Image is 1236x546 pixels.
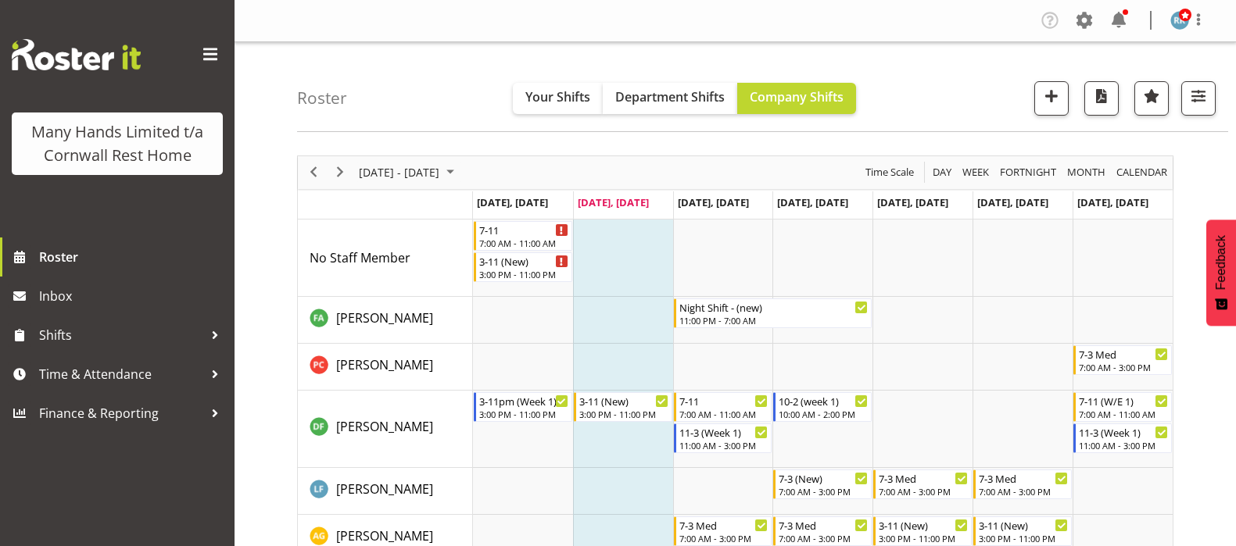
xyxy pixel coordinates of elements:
button: Timeline Week [960,162,992,182]
span: [DATE], [DATE] [1077,195,1148,209]
div: 3-11 (New) [979,517,1068,533]
button: Timeline Day [930,162,955,182]
div: Fairbrother, Deborah"s event - 11-3 (Week 1) Begin From Wednesday, August 20, 2025 at 11:00:00 AM... [674,423,772,453]
span: [DATE], [DATE] [578,195,649,209]
div: 7-3 Med [879,470,968,486]
div: 10:00 AM - 2:00 PM [779,408,868,420]
div: 3-11 (New) [579,393,668,409]
div: Fairbrother, Deborah"s event - 11-3 (Week 1) Begin From Sunday, August 24, 2025 at 11:00:00 AM GM... [1073,423,1172,453]
div: 7-3 Med [979,470,1068,486]
div: 7-3 (New) [779,470,868,486]
div: Night Shift - (new) [679,299,869,315]
button: Month [1114,162,1170,182]
span: [DATE], [DATE] [678,195,749,209]
td: Adams, Fran resource [298,297,473,344]
h4: Roster [297,89,347,107]
div: Many Hands Limited t/a Cornwall Rest Home [27,120,207,167]
div: 7:00 AM - 3:00 PM [679,532,768,544]
div: 11-3 (Week 1) [679,424,768,440]
div: Galvez, Angeline"s event - 3-11 (New) Begin From Friday, August 22, 2025 at 3:00:00 PM GMT+12:00 ... [873,516,972,546]
div: 10-2 (week 1) [779,393,868,409]
div: 3-11 (New) [879,517,968,533]
div: Galvez, Angeline"s event - 7-3 Med Begin From Wednesday, August 20, 2025 at 7:00:00 AM GMT+12:00 ... [674,516,772,546]
button: Company Shifts [737,83,856,114]
span: Your Shifts [525,88,590,105]
div: Fairbrother, Deborah"s event - 10-2 (week 1) Begin From Thursday, August 21, 2025 at 10:00:00 AM ... [773,392,872,422]
button: Time Scale [863,162,917,182]
div: Flynn, Leeane"s event - 7-3 (New) Begin From Thursday, August 21, 2025 at 7:00:00 AM GMT+12:00 En... [773,469,872,499]
div: Galvez, Angeline"s event - 3-11 (New) Begin From Saturday, August 23, 2025 at 3:00:00 PM GMT+12:0... [973,516,1072,546]
a: No Staff Member [310,248,410,267]
div: No Staff Member"s event - 7-11 Begin From Monday, August 18, 2025 at 7:00:00 AM GMT+12:00 Ends At... [474,221,572,251]
div: previous period [300,156,327,189]
div: 7-11 [679,393,768,409]
span: [PERSON_NAME] [336,480,433,498]
div: 3:00 PM - 11:00 PM [879,532,968,544]
span: Day [931,162,953,182]
span: [PERSON_NAME] [336,418,433,435]
div: Fairbrother, Deborah"s event - 7-11 (W/E 1) Begin From Sunday, August 24, 2025 at 7:00:00 AM GMT+... [1073,392,1172,422]
div: 11-3 (Week 1) [1079,424,1168,440]
div: 3:00 PM - 11:00 PM [479,268,568,280]
div: 7:00 AM - 3:00 PM [779,532,868,544]
span: [DATE], [DATE] [777,195,848,209]
button: Highlight an important date within the roster. [1134,81,1169,116]
span: Shifts [39,323,203,347]
div: next period [327,156,353,189]
span: [DATE], [DATE] [477,195,548,209]
div: No Staff Member"s event - 3-11 (New) Begin From Monday, August 18, 2025 at 3:00:00 PM GMT+12:00 E... [474,252,572,282]
button: Timeline Month [1065,162,1109,182]
td: Flynn, Leeane resource [298,468,473,515]
a: [PERSON_NAME] [336,355,433,374]
div: 7:00 AM - 3:00 PM [1079,361,1168,373]
div: 7-11 (W/E 1) [1079,393,1168,409]
div: Chand, Pretika"s event - 7-3 Med Begin From Sunday, August 24, 2025 at 7:00:00 AM GMT+12:00 Ends ... [1073,345,1172,375]
span: [PERSON_NAME] [336,309,433,327]
a: [PERSON_NAME] [336,480,433,498]
div: 7:00 AM - 11:00 AM [479,237,568,249]
span: calendar [1115,162,1169,182]
span: Inbox [39,284,227,308]
div: 3:00 PM - 11:00 PM [979,532,1068,544]
div: 7:00 AM - 3:00 PM [779,485,868,498]
div: 11:00 PM - 7:00 AM [679,314,869,327]
button: Your Shifts [513,83,603,114]
button: Department Shifts [603,83,737,114]
div: 11:00 AM - 3:00 PM [679,439,768,451]
td: No Staff Member resource [298,219,473,297]
a: [PERSON_NAME] [336,526,433,545]
div: 7-3 Med [679,517,768,533]
button: Previous [303,162,324,182]
span: Week [961,162,991,182]
td: Chand, Pretika resource [298,344,473,391]
div: 7:00 AM - 11:00 AM [1079,408,1168,420]
div: Galvez, Angeline"s event - 7-3 Med Begin From Thursday, August 21, 2025 at 7:00:00 AM GMT+12:00 E... [773,516,872,546]
div: 7-11 [479,222,568,237]
span: Time Scale [864,162,915,182]
span: Fortnight [998,162,1058,182]
div: Flynn, Leeane"s event - 7-3 Med Begin From Friday, August 22, 2025 at 7:00:00 AM GMT+12:00 Ends A... [873,469,972,499]
span: Finance & Reporting [39,401,203,425]
span: Department Shifts [615,88,725,105]
div: 3-11pm (Week 1) [479,393,568,409]
button: Filter Shifts [1181,81,1216,116]
span: Time & Attendance [39,362,203,386]
span: [PERSON_NAME] [336,527,433,544]
button: Download a PDF of the roster according to the set date range. [1084,81,1119,116]
div: Flynn, Leeane"s event - 7-3 Med Begin From Saturday, August 23, 2025 at 7:00:00 AM GMT+12:00 Ends... [973,469,1072,499]
span: Company Shifts [750,88,844,105]
img: reece-rhind280.jpg [1170,11,1189,30]
div: 11:00 AM - 3:00 PM [1079,439,1168,451]
div: Fairbrother, Deborah"s event - 3-11pm (Week 1) Begin From Monday, August 18, 2025 at 3:00:00 PM G... [474,392,572,422]
td: Fairbrother, Deborah resource [298,391,473,468]
div: 7-3 Med [1079,346,1168,362]
div: 3-11 (New) [479,253,568,269]
button: August 2025 [356,162,461,182]
a: [PERSON_NAME] [336,417,433,436]
button: Fortnight [998,162,1059,182]
button: Feedback - Show survey [1206,219,1236,326]
div: August 18 - 24, 2025 [353,156,464,189]
div: 7:00 AM - 3:00 PM [979,485,1068,498]
div: 3:00 PM - 11:00 PM [579,408,668,420]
